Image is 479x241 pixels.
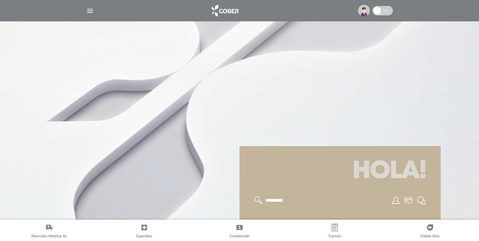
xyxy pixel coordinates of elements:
[247,154,433,189] h1: Hola!
[192,224,287,240] a: Credencial
[421,234,439,239] span: Cober Doc
[328,234,341,239] span: Turnos
[86,7,94,15] img: Cober_menu-lines-white.svg
[1,224,96,240] a: Atención Médica Ya
[287,224,383,240] a: Turnos
[31,234,67,239] span: Atención Médica Ya
[208,3,241,18] img: logo_cober_home-white.png
[230,234,249,239] span: Credencial
[383,224,478,240] a: Cober Doc
[358,5,370,17] img: profile-placeholder.svg
[96,224,192,240] a: Guardias
[136,234,152,239] span: Guardias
